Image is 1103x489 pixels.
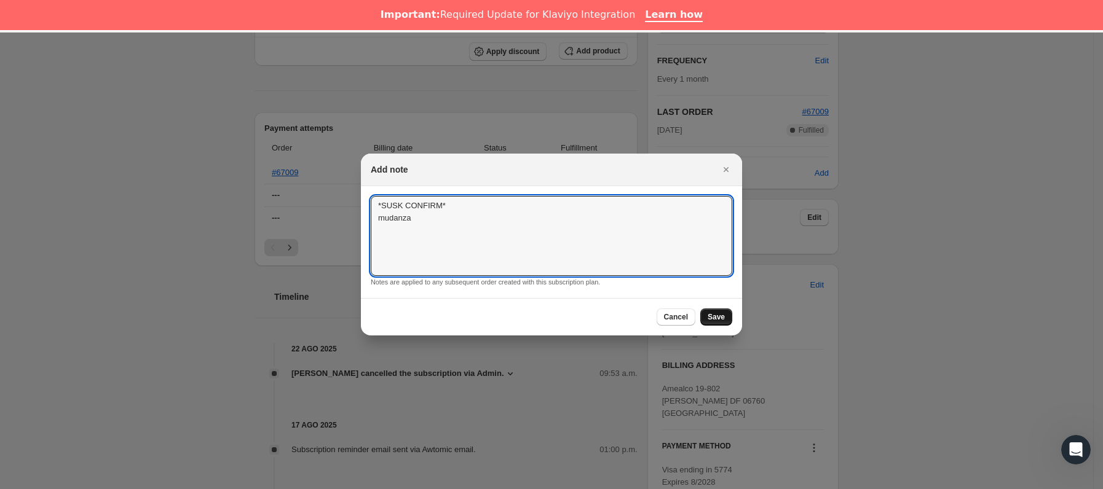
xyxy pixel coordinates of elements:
[1061,435,1091,464] iframe: Intercom live chat
[708,312,725,322] span: Save
[718,161,735,178] button: Cerrar
[664,312,688,322] span: Cancel
[371,163,408,176] h2: Add note
[381,9,440,20] b: Important:
[381,9,635,21] div: Required Update for Klaviyo Integration
[700,308,732,326] button: Save
[371,278,600,286] small: Notes are applied to any subsequent order created with this subscription plan.
[371,196,732,276] textarea: *SUSK CONFIRM* mudanza
[657,308,695,326] button: Cancel
[645,9,703,22] a: Learn how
